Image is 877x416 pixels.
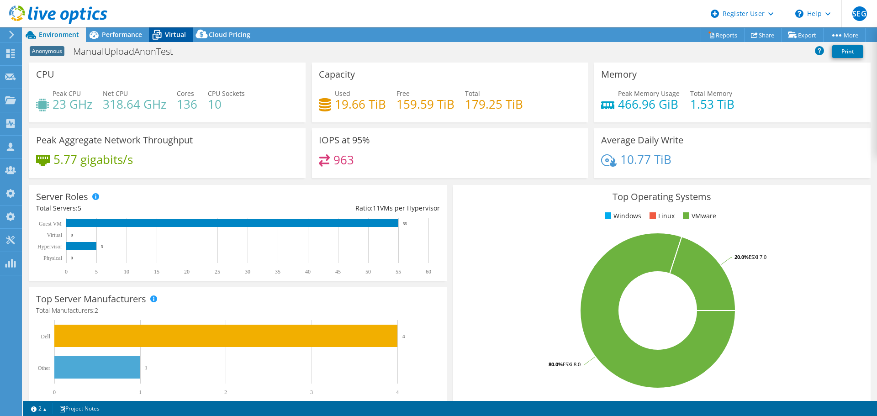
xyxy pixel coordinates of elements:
[465,99,523,109] h4: 179.25 TiB
[36,203,238,213] div: Total Servers:
[53,89,81,98] span: Peak CPU
[305,269,311,275] text: 40
[426,269,431,275] text: 60
[373,204,380,212] span: 11
[601,135,683,145] h3: Average Daily Write
[139,389,142,395] text: 1
[396,269,401,275] text: 55
[335,89,350,98] span: Used
[36,69,54,79] h3: CPU
[36,135,193,145] h3: Peak Aggregate Network Throughput
[25,403,53,414] a: 2
[208,89,245,98] span: CPU Sockets
[618,89,680,98] span: Peak Memory Usage
[177,89,194,98] span: Cores
[71,233,73,237] text: 0
[275,269,280,275] text: 35
[749,253,766,260] tspan: ESXi 7.0
[402,333,405,339] text: 4
[681,211,716,221] li: VMware
[690,89,732,98] span: Total Memory
[165,30,186,39] span: Virtual
[53,403,106,414] a: Project Notes
[154,269,159,275] text: 15
[403,221,407,226] text: 55
[781,28,824,42] a: Export
[832,45,863,58] a: Print
[101,244,103,249] text: 5
[460,192,864,202] h3: Top Operating Systems
[335,99,386,109] h4: 19.66 TiB
[37,243,62,250] text: Hypervisor
[95,306,98,315] span: 2
[335,269,341,275] text: 45
[65,269,68,275] text: 0
[41,333,50,340] text: Dell
[38,365,50,371] text: Other
[690,99,734,109] h4: 1.53 TiB
[647,211,675,221] li: Linux
[852,6,867,21] span: SEG
[365,269,371,275] text: 50
[319,135,370,145] h3: IOPS at 95%
[36,294,146,304] h3: Top Server Manufacturers
[465,89,480,98] span: Total
[30,46,64,56] span: Anonymous
[102,30,142,39] span: Performance
[43,255,62,261] text: Physical
[333,155,354,165] h4: 963
[95,269,98,275] text: 5
[177,99,197,109] h4: 136
[39,30,79,39] span: Environment
[563,361,581,368] tspan: ESXi 8.0
[319,69,355,79] h3: Capacity
[53,99,92,109] h4: 23 GHz
[53,154,133,164] h4: 5.77 gigabits/s
[224,389,227,395] text: 2
[71,256,73,260] text: 0
[601,69,637,79] h3: Memory
[209,30,250,39] span: Cloud Pricing
[208,99,245,109] h4: 10
[396,389,399,395] text: 4
[396,99,454,109] h4: 159.59 TiB
[701,28,745,42] a: Reports
[78,204,81,212] span: 5
[238,203,440,213] div: Ratio: VMs per Hypervisor
[124,269,129,275] text: 10
[47,232,63,238] text: Virtual
[734,253,749,260] tspan: 20.0%
[184,269,190,275] text: 20
[103,89,128,98] span: Net CPU
[549,361,563,368] tspan: 80.0%
[602,211,641,221] li: Windows
[36,192,88,202] h3: Server Roles
[69,47,187,57] h1: ManualUploadAnonTest
[823,28,866,42] a: More
[744,28,782,42] a: Share
[620,154,671,164] h4: 10.77 TiB
[396,89,410,98] span: Free
[53,389,56,395] text: 0
[36,305,440,316] h4: Total Manufacturers:
[618,99,680,109] h4: 466.96 GiB
[795,10,803,18] svg: \n
[103,99,166,109] h4: 318.64 GHz
[215,269,220,275] text: 25
[39,221,62,227] text: Guest VM
[145,365,148,370] text: 1
[245,269,250,275] text: 30
[310,389,313,395] text: 3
